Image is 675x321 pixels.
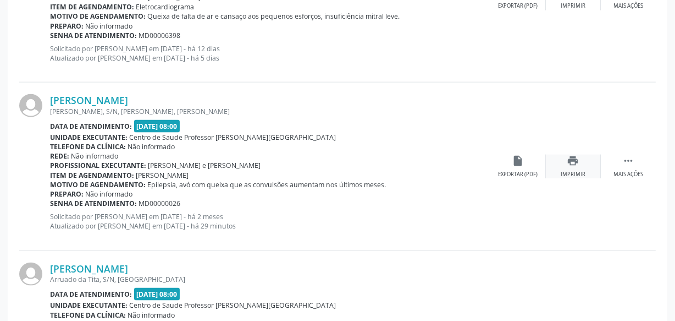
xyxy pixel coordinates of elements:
i: print [567,155,579,167]
div: Imprimir [561,2,585,10]
span: MD00006398 [139,31,181,40]
p: Solicitado por [PERSON_NAME] em [DATE] - há 12 dias Atualizado por [PERSON_NAME] em [DATE] - há 5... [50,44,491,63]
b: Data de atendimento: [50,122,132,131]
span: Epilepsia, avó com queixa que as convulsões aumentam nos últimos meses. [148,180,386,189]
p: Solicitado por [PERSON_NAME] em [DATE] - há 2 meses Atualizado por [PERSON_NAME] em [DATE] - há 2... [50,212,491,231]
div: [PERSON_NAME], S/N, [PERSON_NAME], [PERSON_NAME] [50,107,491,116]
b: Data de atendimento: [50,290,132,299]
span: Não informado [86,189,133,199]
span: Eletrocardiograma [136,2,195,12]
b: Item de agendamento: [50,2,134,12]
span: Centro de Saude Professor [PERSON_NAME][GEOGRAPHIC_DATA] [130,133,336,142]
div: Imprimir [561,171,585,178]
b: Preparo: [50,189,84,199]
div: Mais ações [613,2,643,10]
b: Rede: [50,151,69,161]
img: img [19,263,42,286]
b: Telefone da clínica: [50,311,126,320]
a: [PERSON_NAME] [50,263,128,275]
div: Exportar (PDF) [499,171,538,178]
span: Não informado [128,142,175,151]
i: insert_drive_file [512,155,524,167]
span: Não informado [71,151,119,161]
b: Profissional executante: [50,161,146,170]
i:  [622,155,634,167]
a: [PERSON_NAME] [50,94,128,106]
span: MD00000026 [139,199,181,208]
img: img [19,94,42,117]
span: [DATE] 08:00 [134,288,180,301]
div: Mais ações [613,171,643,178]
span: Não informado [86,21,133,31]
b: Unidade executante: [50,301,128,310]
div: Arruado da Tita, S/N, [GEOGRAPHIC_DATA] [50,275,491,284]
b: Unidade executante: [50,133,128,142]
b: Motivo de agendamento: [50,12,146,21]
b: Senha de atendimento: [50,199,137,208]
span: Centro de Saude Professor [PERSON_NAME][GEOGRAPHIC_DATA] [130,301,336,310]
span: [PERSON_NAME] e [PERSON_NAME] [148,161,261,170]
span: Não informado [128,311,175,320]
span: [DATE] 08:00 [134,120,180,133]
div: Exportar (PDF) [499,2,538,10]
span: Queixa de falta de ar e cansaço aos pequenos esforços, insuficiência mitral leve. [148,12,400,21]
span: [PERSON_NAME] [136,171,189,180]
b: Preparo: [50,21,84,31]
b: Item de agendamento: [50,171,134,180]
b: Senha de atendimento: [50,31,137,40]
b: Motivo de agendamento: [50,180,146,189]
b: Telefone da clínica: [50,142,126,151]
